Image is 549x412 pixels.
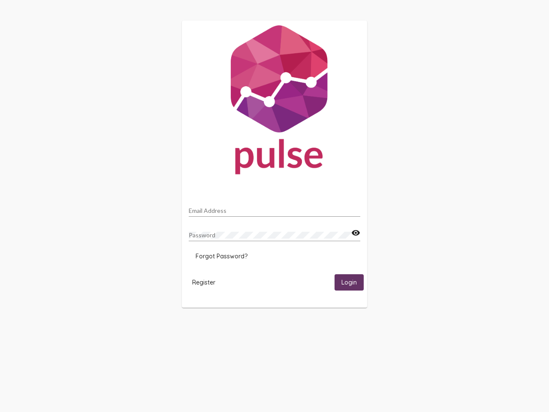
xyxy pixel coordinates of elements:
[351,228,360,238] mat-icon: visibility
[341,279,357,287] span: Login
[196,252,247,260] span: Forgot Password?
[335,274,364,290] button: Login
[192,279,215,286] span: Register
[189,248,254,264] button: Forgot Password?
[185,274,222,290] button: Register
[182,21,367,183] img: Pulse For Good Logo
